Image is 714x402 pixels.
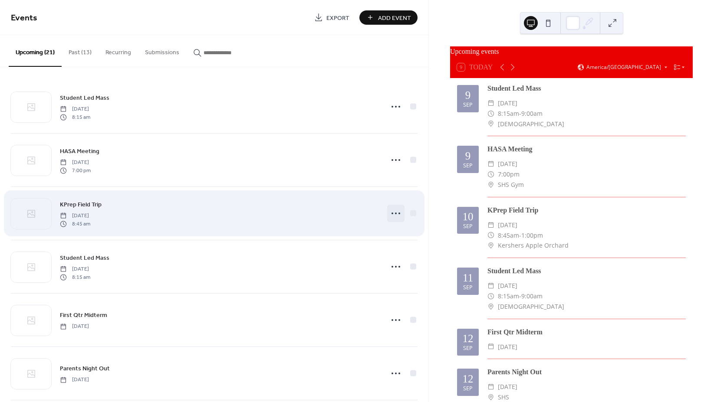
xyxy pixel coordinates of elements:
span: 1:00pm [521,230,543,241]
button: Submissions [138,35,186,66]
span: 7:00pm [498,169,520,180]
button: Past (13) [62,35,99,66]
div: 10 [463,211,474,222]
button: Upcoming (21) [9,35,62,67]
span: [DATE] [60,376,89,384]
span: First Qtr Midterm [60,311,107,320]
span: America/[GEOGRAPHIC_DATA] [586,65,661,70]
span: [DATE] [60,212,90,220]
div: HASA Meeting [487,144,686,154]
span: [DATE] [60,265,90,273]
span: Events [11,10,37,26]
a: Parents Night Out [60,363,110,373]
a: Student Led Mass [60,253,109,263]
span: [DATE] [60,159,91,167]
div: ​ [487,119,494,129]
div: ​ [487,240,494,251]
button: Add Event [359,10,418,25]
div: Sep [463,102,473,108]
div: Sep [463,163,473,169]
span: [DEMOGRAPHIC_DATA] [498,119,564,129]
span: 8:45am [498,230,519,241]
div: 12 [463,373,474,384]
span: Student Led Mass [60,254,109,263]
span: 9:00am [521,291,543,301]
div: 9 [465,90,471,101]
div: ​ [487,230,494,241]
span: Parents Night Out [60,364,110,373]
span: 8:15 am [60,113,90,121]
a: HASA Meeting [60,146,99,156]
span: Add Event [378,13,411,23]
span: SHS Gym [498,180,524,190]
div: ​ [487,220,494,230]
div: ​ [487,98,494,108]
span: 8:15 am [60,273,90,281]
div: Parents Night Out [487,367,686,377]
span: Kershers Apple Orchard [498,240,569,251]
button: Recurring [99,35,138,66]
span: KPrep Field Trip [60,200,102,209]
a: KPrep Field Trip [60,199,102,209]
div: 11 [463,272,473,283]
div: First Qtr Midterm [487,327,686,337]
a: First Qtr Midterm [60,310,107,320]
span: [DATE] [498,98,517,108]
div: Upcoming events [450,46,693,57]
div: Sep [463,346,473,351]
a: Student Led Mass [60,93,109,103]
span: HASA Meeting [60,147,99,156]
div: ​ [487,108,494,119]
div: ​ [487,291,494,301]
span: [DATE] [498,382,517,392]
span: [DATE] [498,159,517,169]
div: ​ [487,301,494,312]
span: [DATE] [60,323,89,330]
div: ​ [487,180,494,190]
span: 8:45 am [60,220,90,228]
div: ​ [487,169,494,180]
span: [DATE] [498,220,517,230]
span: [DATE] [498,342,517,352]
div: 9 [465,150,471,161]
span: Student Led Mass [60,94,109,103]
span: - [519,108,521,119]
div: Student Led Mass [487,83,686,94]
span: 8:15am [498,108,519,119]
div: Student Led Mass [487,266,686,276]
div: 12 [463,333,474,344]
span: - [519,291,521,301]
span: Export [326,13,349,23]
span: 8:15am [498,291,519,301]
a: Export [308,10,356,25]
div: ​ [487,382,494,392]
div: ​ [487,342,494,352]
div: Sep [463,386,473,392]
div: ​ [487,281,494,291]
div: KPrep Field Trip [487,205,686,216]
div: Sep [463,224,473,229]
span: [DEMOGRAPHIC_DATA] [498,301,564,312]
span: 7:00 pm [60,167,91,174]
div: Sep [463,285,473,291]
span: 9:00am [521,108,543,119]
span: [DATE] [60,105,90,113]
div: ​ [487,159,494,169]
span: [DATE] [498,281,517,291]
span: - [519,230,521,241]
